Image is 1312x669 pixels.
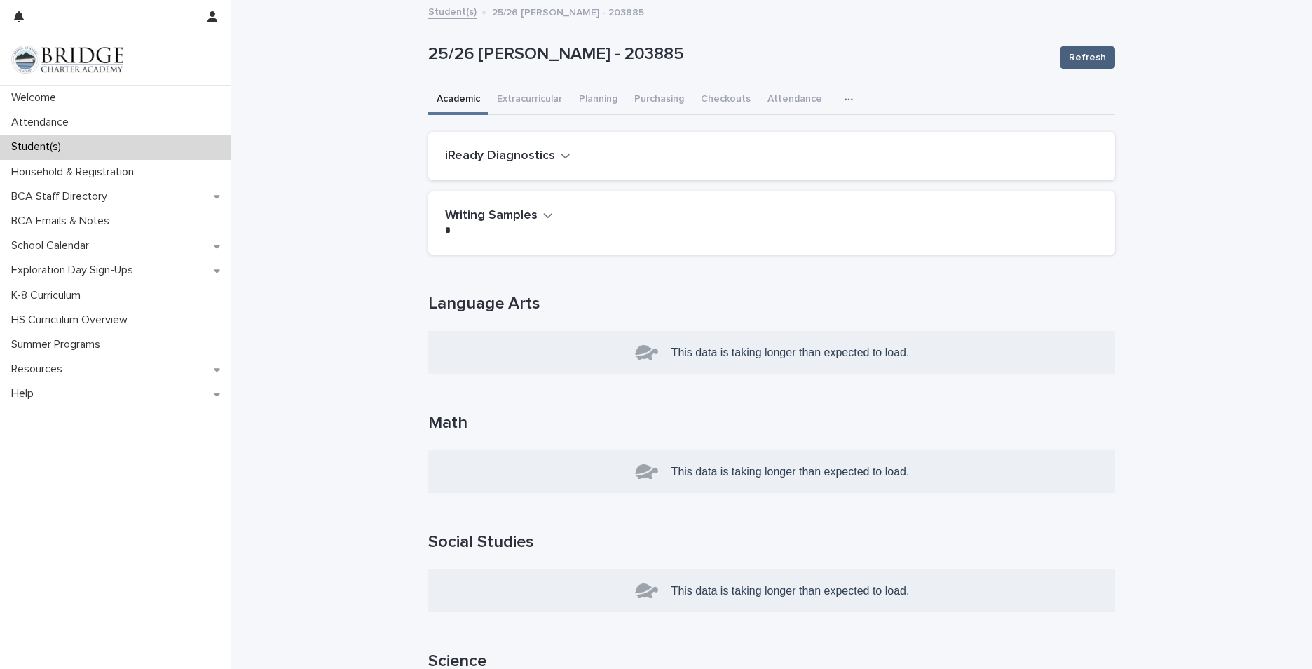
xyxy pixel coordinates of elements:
[6,140,72,154] p: Student(s)
[428,413,1115,433] h1: Math
[6,215,121,228] p: BCA Emails & Notes
[445,149,555,164] h2: iReady Diagnostics
[428,294,1115,314] h1: Language Arts
[6,387,45,400] p: Help
[488,86,570,115] button: Extracurricular
[6,165,145,179] p: Household & Registration
[6,239,100,252] p: School Calendar
[428,86,488,115] button: Academic
[671,579,910,603] p: This data is taking longer than expected to load.
[428,44,1048,65] p: 25/26 [PERSON_NAME] - 203885
[6,313,139,327] p: HS Curriculum Overview
[445,208,553,224] button: Writing Samples
[6,190,118,203] p: BCA Staff Directory
[6,116,80,129] p: Attendance
[634,340,666,365] img: turtle
[11,46,123,74] img: V1C1m3IdTEidaUdm9Hs0
[6,289,92,302] p: K-8 Curriculum
[445,208,538,224] h2: Writing Samples
[1060,46,1115,69] button: Refresh
[570,86,626,115] button: Planning
[759,86,831,115] button: Attendance
[492,4,644,19] p: 25/26 [PERSON_NAME] - 203885
[692,86,759,115] button: Checkouts
[671,459,910,484] p: This data is taking longer than expected to load.
[626,86,692,115] button: Purchasing
[428,532,1115,553] h1: Social Studies
[634,459,666,484] img: turtle
[6,264,144,277] p: Exploration Day Sign-Ups
[6,91,67,104] p: Welcome
[428,3,477,19] a: Student(s)
[6,363,74,376] p: Resources
[671,340,910,365] p: This data is taking longer than expected to load.
[634,579,666,603] img: turtle
[6,338,111,351] p: Summer Programs
[445,149,570,164] button: iReady Diagnostics
[1069,50,1106,65] span: Refresh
